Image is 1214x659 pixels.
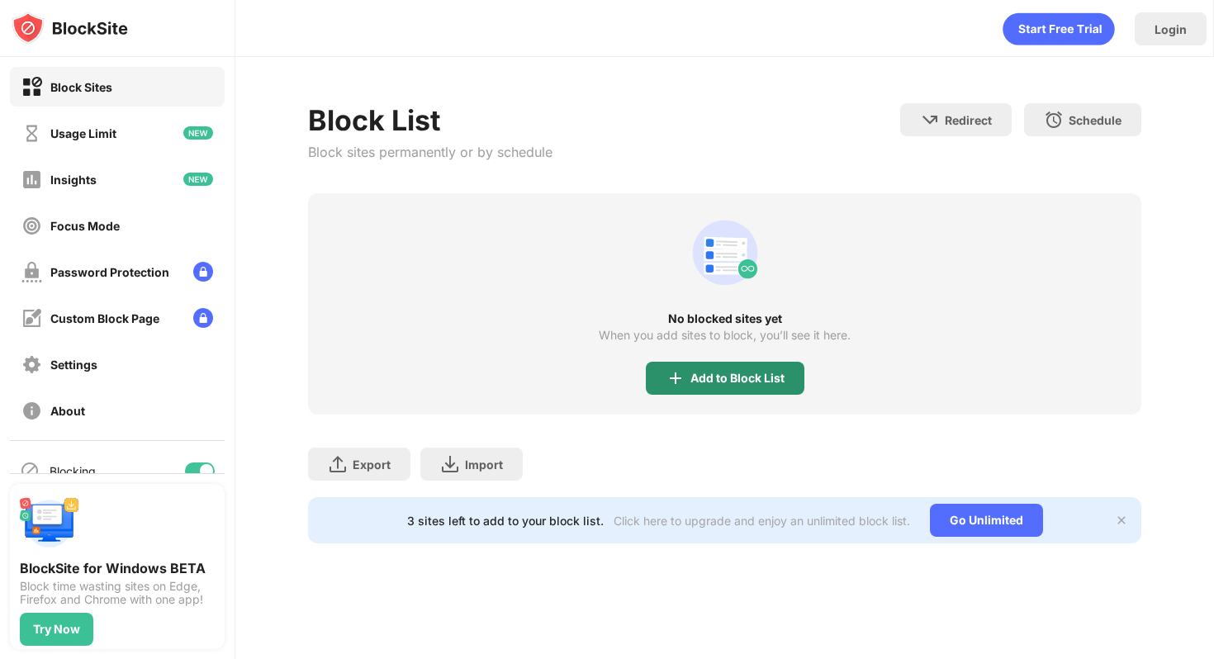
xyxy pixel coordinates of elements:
[50,265,169,279] div: Password Protection
[685,213,765,292] div: animation
[465,458,503,472] div: Import
[930,504,1043,537] div: Go Unlimited
[20,461,40,481] img: blocking-icon.svg
[50,80,112,94] div: Block Sites
[21,308,42,329] img: customize-block-page-off.svg
[12,12,128,45] img: logo-blocksite.svg
[308,312,1141,325] div: No blocked sites yet
[21,77,42,97] img: block-on.svg
[21,401,42,421] img: about-off.svg
[21,123,42,144] img: time-usage-off.svg
[599,329,851,342] div: When you add sites to block, you’ll see it here.
[183,126,213,140] img: new-icon.svg
[20,560,215,576] div: BlockSite for Windows BETA
[1115,514,1128,527] img: x-button.svg
[20,494,79,553] img: push-desktop.svg
[193,262,213,282] img: lock-menu.svg
[308,103,552,137] div: Block List
[193,308,213,328] img: lock-menu.svg
[407,514,604,528] div: 3 sites left to add to your block list.
[50,126,116,140] div: Usage Limit
[353,458,391,472] div: Export
[21,262,42,282] img: password-protection-off.svg
[945,113,992,127] div: Redirect
[50,311,159,325] div: Custom Block Page
[183,173,213,186] img: new-icon.svg
[690,372,785,385] div: Add to Block List
[50,219,120,233] div: Focus Mode
[50,404,85,418] div: About
[614,514,910,528] div: Click here to upgrade and enjoy an unlimited block list.
[1069,113,1122,127] div: Schedule
[50,358,97,372] div: Settings
[1155,22,1187,36] div: Login
[21,354,42,375] img: settings-off.svg
[21,216,42,236] img: focus-off.svg
[20,580,215,606] div: Block time wasting sites on Edge, Firefox and Chrome with one app!
[33,623,80,636] div: Try Now
[50,464,96,478] div: Blocking
[308,144,552,160] div: Block sites permanently or by schedule
[50,173,97,187] div: Insights
[21,169,42,190] img: insights-off.svg
[1003,12,1115,45] div: animation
